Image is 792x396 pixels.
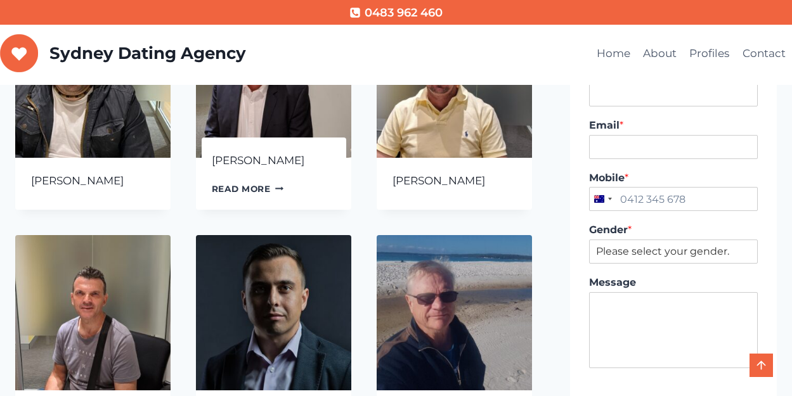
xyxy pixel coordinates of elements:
[15,235,171,390] img: Nick
[31,174,124,187] a: [PERSON_NAME]
[683,39,736,69] a: Profiles
[736,39,792,69] a: Contact
[49,44,246,63] p: Sydney Dating Agency
[589,276,758,290] label: Message
[589,172,758,185] label: Mobile
[750,354,773,377] a: Scroll to top
[212,179,284,198] a: Read more about “Michael”
[589,187,616,211] button: Selected country
[365,4,443,22] span: 0483 962 460
[589,187,758,211] input: Mobile
[393,174,485,187] a: [PERSON_NAME]
[590,39,637,69] a: Home
[589,119,758,132] label: Email
[212,154,304,167] a: [PERSON_NAME]
[589,224,758,237] label: Gender
[196,235,351,390] img: Noa
[637,39,683,69] a: About
[349,4,442,22] a: 0483 962 460
[377,235,532,390] img: Noel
